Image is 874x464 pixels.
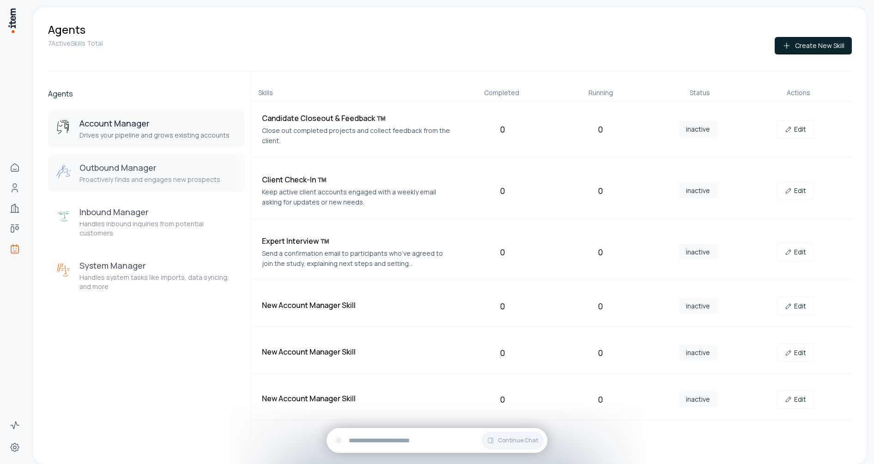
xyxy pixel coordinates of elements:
[79,219,237,238] p: Handles inbound inquiries from potential customers
[262,187,450,207] p: Keep active client accounts engaged with a weekly email asking for updates or new needs.
[777,120,814,139] a: Edit
[48,22,85,37] h1: Agents
[679,344,717,361] span: inactive
[777,243,814,261] a: Edit
[262,393,450,404] h4: New Account Manager Skill
[327,428,547,453] div: Continue Chat
[79,260,237,271] h3: System Manager
[777,297,814,315] a: Edit
[457,393,548,406] div: 0
[6,240,24,258] a: Agents
[7,7,17,34] img: Item Brain Logo
[555,393,646,406] div: 0
[48,39,103,48] p: 7 Active Skills Total
[55,164,72,181] img: Outbound Manager
[55,262,72,278] img: System Manager
[753,88,844,97] div: Actions
[555,123,646,136] div: 0
[6,199,24,217] a: Companies
[6,438,24,457] a: Settings
[48,88,245,99] h2: Agents
[262,113,450,124] h4: Candidate Closeout & Feedback ™️
[262,174,450,185] h4: Client Check-In ™️
[457,184,548,197] div: 0
[775,37,852,54] button: Create New Skill
[777,181,814,200] a: Edit
[48,253,245,299] button: System ManagerSystem ManagerHandles system tasks like imports, data syncing, and more
[679,391,717,407] span: inactive
[79,131,230,140] p: Drives your pipeline and grows existing accounts
[262,300,450,311] h4: New Account Manager Skill
[48,199,245,245] button: Inbound ManagerInbound ManagerHandles inbound inquiries from potential customers
[481,432,544,449] button: Continue Chat
[679,121,717,137] span: inactive
[457,246,548,259] div: 0
[262,126,450,146] p: Close out completed projects and collect feedback from the client.
[55,120,72,136] img: Account Manager
[679,298,717,314] span: inactive
[679,182,717,199] span: inactive
[262,235,450,247] h4: Expert Interview ™️
[555,88,647,97] div: Running
[6,416,24,434] a: Activity
[498,437,538,444] span: Continue Chat
[262,248,450,269] p: Send a confirmation email to participants who’ve agreed to join the study, explaining next steps ...
[55,208,72,225] img: Inbound Manager
[48,155,245,192] button: Outbound ManagerOutbound ManagerProactively finds and engages new prospects
[79,118,230,129] h3: Account Manager
[258,88,449,97] div: Skills
[555,300,646,313] div: 0
[6,179,24,197] a: People
[79,206,237,217] h3: Inbound Manager
[654,88,746,97] div: Status
[555,184,646,197] div: 0
[79,273,237,291] p: Handles system tasks like imports, data syncing, and more
[777,390,814,409] a: Edit
[262,346,450,357] h4: New Account Manager Skill
[48,110,245,147] button: Account ManagerAccount ManagerDrives your pipeline and grows existing accounts
[457,123,548,136] div: 0
[457,300,548,313] div: 0
[777,343,814,362] a: Edit
[79,162,220,173] h3: Outbound Manager
[6,219,24,238] a: Deals
[457,346,548,359] div: 0
[679,244,717,260] span: inactive
[79,175,220,184] p: Proactively finds and engages new prospects
[456,88,547,97] div: Completed
[6,158,24,177] a: Home
[555,346,646,359] div: 0
[555,246,646,259] div: 0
